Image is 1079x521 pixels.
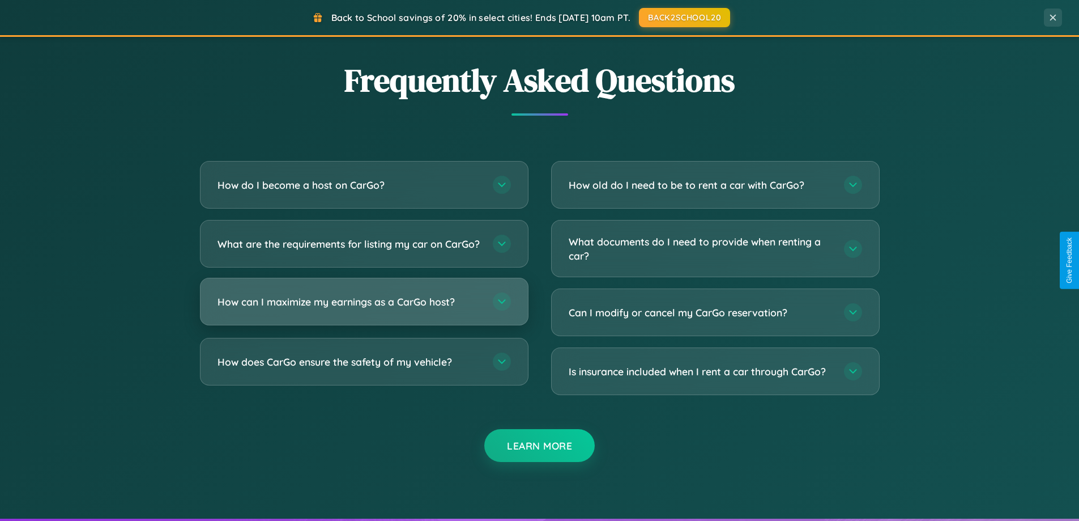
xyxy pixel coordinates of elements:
div: Give Feedback [1065,238,1073,283]
h3: What are the requirements for listing my car on CarGo? [217,237,481,251]
h3: What documents do I need to provide when renting a car? [569,235,833,262]
span: Back to School savings of 20% in select cities! Ends [DATE] 10am PT. [331,12,630,23]
h3: How do I become a host on CarGo? [217,178,481,192]
h3: Is insurance included when I rent a car through CarGo? [569,365,833,379]
button: BACK2SCHOOL20 [639,8,730,27]
h3: How can I maximize my earnings as a CarGo host? [217,295,481,309]
h2: Frequently Asked Questions [200,58,880,102]
h3: Can I modify or cancel my CarGo reservation? [569,306,833,320]
button: Learn More [484,429,595,462]
h3: How does CarGo ensure the safety of my vehicle? [217,355,481,369]
h3: How old do I need to be to rent a car with CarGo? [569,178,833,192]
